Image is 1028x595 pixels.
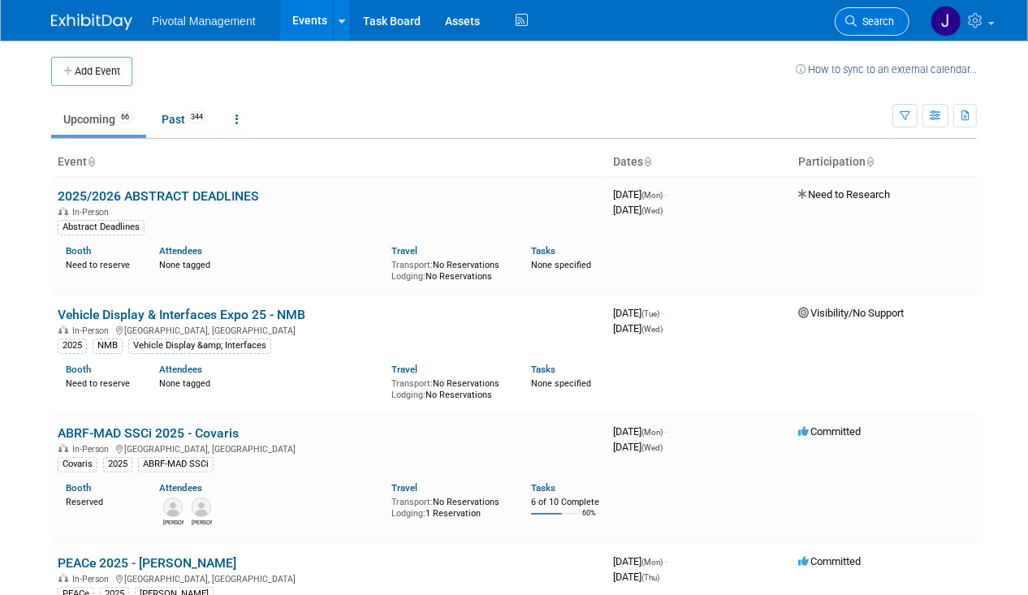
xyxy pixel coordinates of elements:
[796,63,977,75] a: How to sync to an external calendar...
[58,323,600,336] div: [GEOGRAPHIC_DATA], [GEOGRAPHIC_DATA]
[641,443,663,452] span: (Wed)
[391,245,417,257] a: Travel
[51,14,132,30] img: ExhibitDay
[58,220,145,235] div: Abstract Deadlines
[391,494,507,519] div: No Reservations 1 Reservation
[66,482,91,494] a: Booth
[58,444,68,452] img: In-Person Event
[582,509,596,531] td: 60%
[531,378,591,389] span: None specified
[58,555,236,571] a: PEACe 2025 - [PERSON_NAME]
[58,571,600,584] div: [GEOGRAPHIC_DATA], [GEOGRAPHIC_DATA]
[66,494,135,508] div: Reserved
[51,57,132,86] button: Add Event
[116,111,134,123] span: 66
[58,207,68,215] img: In-Person Event
[51,104,146,135] a: Upcoming66
[186,111,208,123] span: 344
[391,375,507,400] div: No Reservations No Reservations
[665,188,667,200] span: -
[152,15,256,28] span: Pivotal Management
[798,555,861,567] span: Committed
[641,428,663,437] span: (Mon)
[159,257,380,271] div: None tagged
[531,364,555,375] a: Tasks
[866,155,874,168] a: Sort by Participation Type
[641,206,663,215] span: (Wed)
[641,191,663,200] span: (Mon)
[613,204,663,216] span: [DATE]
[798,188,890,200] span: Need to Research
[163,517,184,527] div: Melissa Gabello
[66,375,135,390] div: Need to reserve
[159,482,202,494] a: Attendees
[641,325,663,334] span: (Wed)
[192,517,212,527] div: Sujash Chatterjee
[58,326,68,334] img: In-Person Event
[613,307,664,319] span: [DATE]
[613,555,667,567] span: [DATE]
[66,245,91,257] a: Booth
[72,207,114,218] span: In-Person
[58,338,87,353] div: 2025
[391,364,417,375] a: Travel
[391,482,417,494] a: Travel
[665,425,667,438] span: -
[835,7,909,36] a: Search
[72,326,114,336] span: In-Person
[798,307,904,319] span: Visibility/No Support
[159,364,202,375] a: Attendees
[391,260,433,270] span: Transport:
[103,457,132,472] div: 2025
[72,574,114,584] span: In-Person
[607,149,792,176] th: Dates
[391,390,425,400] span: Lodging:
[641,309,659,318] span: (Tue)
[391,378,433,389] span: Transport:
[931,6,961,37] img: Jessica Gatton
[391,497,433,507] span: Transport:
[58,425,239,441] a: ABRF-MAD SSCi 2025 - Covaris
[857,15,894,28] span: Search
[391,271,425,282] span: Lodging:
[391,508,425,519] span: Lodging:
[641,558,663,567] span: (Mon)
[66,257,135,271] div: Need to reserve
[163,498,183,517] img: Melissa Gabello
[138,457,214,472] div: ABRF-MAD SSCi
[159,375,380,390] div: None tagged
[58,574,68,582] img: In-Person Event
[798,425,861,438] span: Committed
[58,457,97,472] div: Covaris
[531,260,591,270] span: None specified
[531,482,555,494] a: Tasks
[662,307,664,319] span: -
[93,338,123,353] div: NMB
[613,188,667,200] span: [DATE]
[72,444,114,455] span: In-Person
[149,104,220,135] a: Past344
[159,245,202,257] a: Attendees
[58,442,600,455] div: [GEOGRAPHIC_DATA], [GEOGRAPHIC_DATA]
[641,573,659,582] span: (Thu)
[665,555,667,567] span: -
[192,498,211,517] img: Sujash Chatterjee
[531,245,555,257] a: Tasks
[58,188,259,204] a: 2025/2026 ABSTRACT DEADLINES
[66,364,91,375] a: Booth
[128,338,271,353] div: Vehicle Display &amp; Interfaces
[51,149,607,176] th: Event
[613,425,667,438] span: [DATE]
[643,155,651,168] a: Sort by Start Date
[531,497,600,508] div: 6 of 10 Complete
[792,149,977,176] th: Participation
[613,441,663,453] span: [DATE]
[613,571,659,583] span: [DATE]
[613,322,663,334] span: [DATE]
[391,257,507,282] div: No Reservations No Reservations
[87,155,95,168] a: Sort by Event Name
[58,307,305,322] a: Vehicle Display & Interfaces Expo 25 - NMB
